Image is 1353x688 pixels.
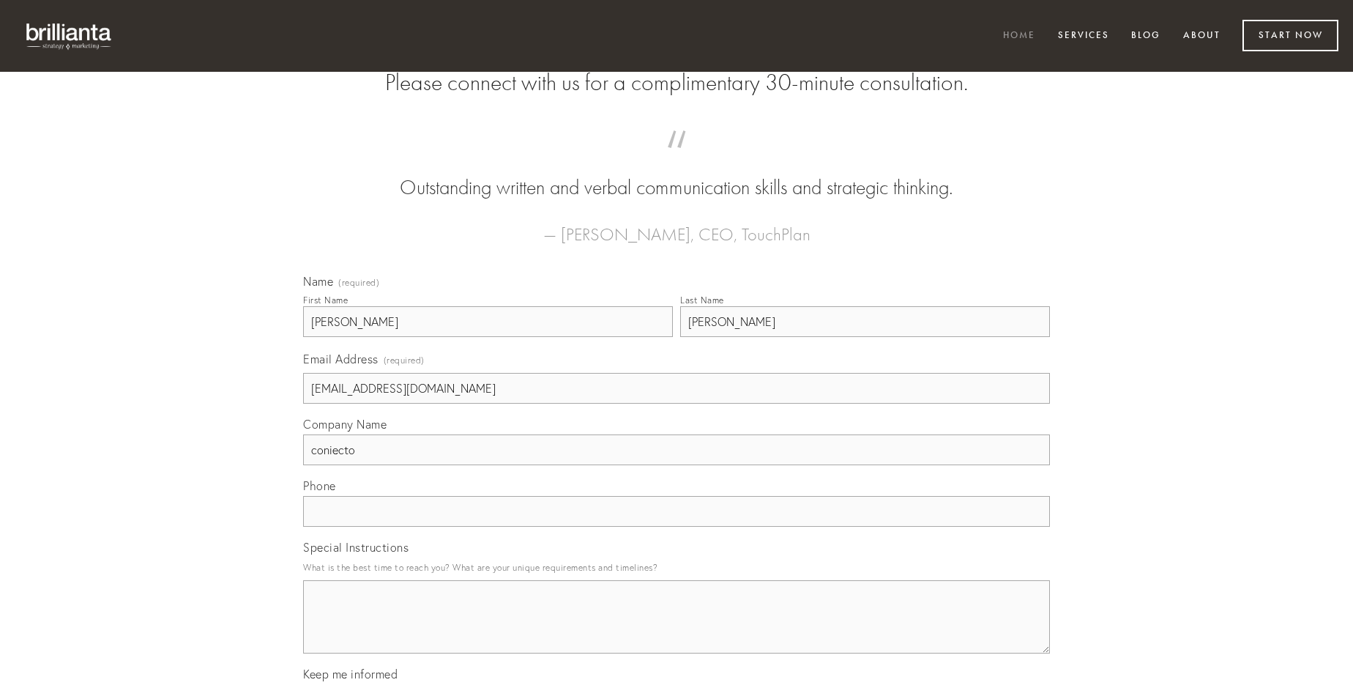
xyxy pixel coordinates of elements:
[384,350,425,370] span: (required)
[338,278,379,287] span: (required)
[303,295,348,306] div: First Name
[303,667,398,681] span: Keep me informed
[1122,24,1170,48] a: Blog
[15,15,124,57] img: brillianta - research, strategy, marketing
[303,540,409,555] span: Special Instructions
[1242,20,1338,51] a: Start Now
[327,145,1026,202] blockquote: Outstanding written and verbal communication skills and strategic thinking.
[303,274,333,289] span: Name
[303,69,1050,97] h2: Please connect with us for a complimentary 30-minute consultation.
[303,352,379,366] span: Email Address
[1174,24,1230,48] a: About
[303,417,387,432] span: Company Name
[303,478,336,493] span: Phone
[1048,24,1119,48] a: Services
[303,558,1050,577] p: What is the best time to reach you? What are your unique requirements and timelines?
[994,24,1045,48] a: Home
[327,202,1026,249] figcaption: — [PERSON_NAME], CEO, TouchPlan
[680,295,724,306] div: Last Name
[327,145,1026,174] span: “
